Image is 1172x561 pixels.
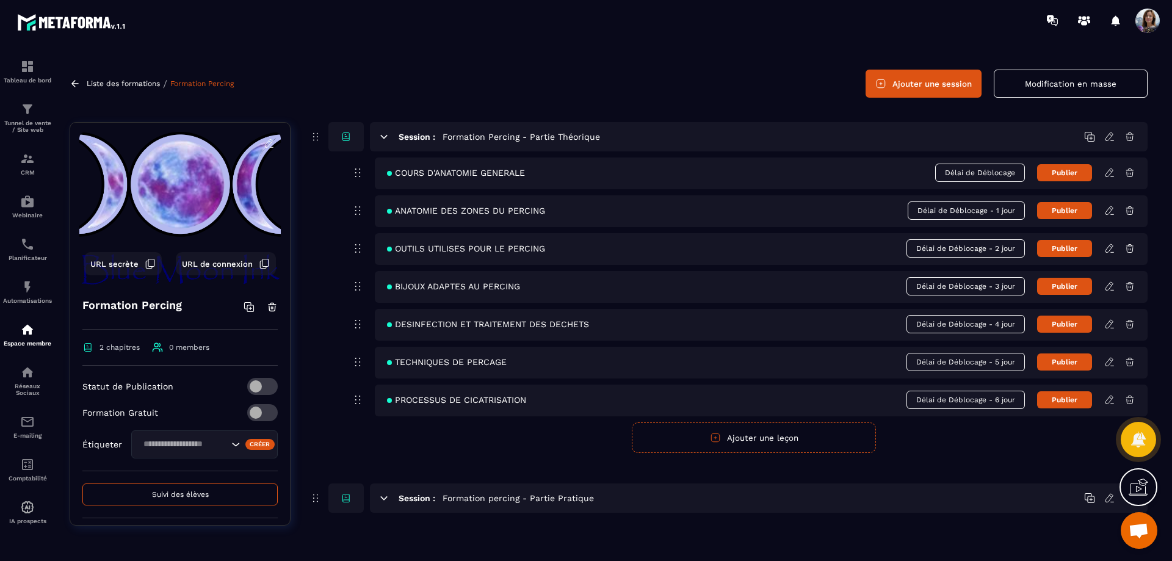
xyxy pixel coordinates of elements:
button: Ajouter une leçon [632,422,876,453]
a: formationformationTunnel de vente / Site web [3,93,52,142]
p: Webinaire [3,212,52,219]
span: Délai de Déblocage - 4 jour [906,315,1025,333]
p: Étiqueter [82,440,122,449]
p: Comptabilité [3,475,52,482]
img: social-network [20,365,35,380]
span: Délai de Déblocage - 2 jour [906,239,1025,258]
span: OUTILS UTILISES POUR LE PERCING [387,244,545,253]
p: Statut de Publication [82,382,173,391]
span: Délai de Déblocage - 1 jour [908,201,1025,220]
span: URL secrète [90,259,139,269]
img: accountant [20,457,35,472]
h6: Session : [399,493,435,503]
span: Délai de Déblocage - 6 jour [906,391,1025,409]
span: Délai de Déblocage - 5 jour [906,353,1025,371]
img: scheduler [20,237,35,252]
a: automationsautomationsWebinaire [3,185,52,228]
span: Délai de Déblocage - 3 jour [906,277,1025,295]
a: automationsautomationsEspace membre [3,313,52,356]
p: Espace membre [3,340,52,347]
span: COURS D'ANATOMIE GENERALE [387,168,525,178]
span: DESINFECTION ET TRAITEMENT DES DECHETS [387,319,589,329]
img: formation [20,59,35,74]
a: automationsautomationsAutomatisations [3,270,52,313]
p: Réseaux Sociaux [3,383,52,396]
span: PROCESSUS DE CICATRISATION [387,395,526,405]
img: automations [20,280,35,294]
div: Créer [245,439,275,450]
p: E-mailing [3,432,52,439]
span: 0 members [169,343,209,352]
img: logo [17,11,127,33]
button: Publier [1037,278,1092,295]
h6: Session : [399,132,435,142]
h4: Formation Percing [82,297,182,314]
span: URL de connexion [182,259,253,269]
a: Ouvrir le chat [1121,512,1157,549]
img: automations [20,322,35,337]
button: Publier [1037,353,1092,371]
button: URL secrète [84,252,162,275]
a: formationformationTableau de bord [3,50,52,93]
p: CRM [3,169,52,176]
div: Search for option [131,430,278,458]
span: / [163,78,167,90]
p: Automatisations [3,297,52,304]
button: Suivi des élèves [82,483,278,505]
p: Tunnel de vente / Site web [3,120,52,133]
img: automations [20,500,35,515]
a: accountantaccountantComptabilité [3,448,52,491]
button: Publier [1037,240,1092,257]
button: URL de connexion [176,252,276,275]
span: 2 chapitres [99,343,140,352]
span: BIJOUX ADAPTES AU PERCING [387,281,520,291]
button: Ajouter une session [866,70,982,98]
input: Search for option [139,438,228,451]
p: Formation Gratuit [82,408,158,418]
p: Tableau de bord [3,77,52,84]
button: Modification en masse [994,70,1148,98]
img: formation [20,151,35,166]
img: formation [20,102,35,117]
a: Liste des formations [87,79,160,88]
img: background [79,132,281,284]
h5: Formation Percing - Partie Théorique [443,131,600,143]
a: formationformationCRM [3,142,52,185]
span: TECHNIQUES DE PERCAGE [387,357,507,367]
button: Publier [1037,316,1092,333]
h5: Formation percing - Partie Pratique [443,492,594,504]
img: automations [20,194,35,209]
a: Formation Percing [170,79,234,88]
button: Publier [1037,202,1092,219]
a: social-networksocial-networkRéseaux Sociaux [3,356,52,405]
p: IA prospects [3,518,52,524]
img: email [20,414,35,429]
span: Délai de Déblocage [935,164,1025,182]
p: Planificateur [3,255,52,261]
span: ANATOMIE DES ZONES DU PERCING [387,206,545,215]
span: Suivi des élèves [152,490,209,499]
button: Publier [1037,164,1092,181]
a: schedulerschedulerPlanificateur [3,228,52,270]
a: emailemailE-mailing [3,405,52,448]
button: Publier [1037,391,1092,408]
